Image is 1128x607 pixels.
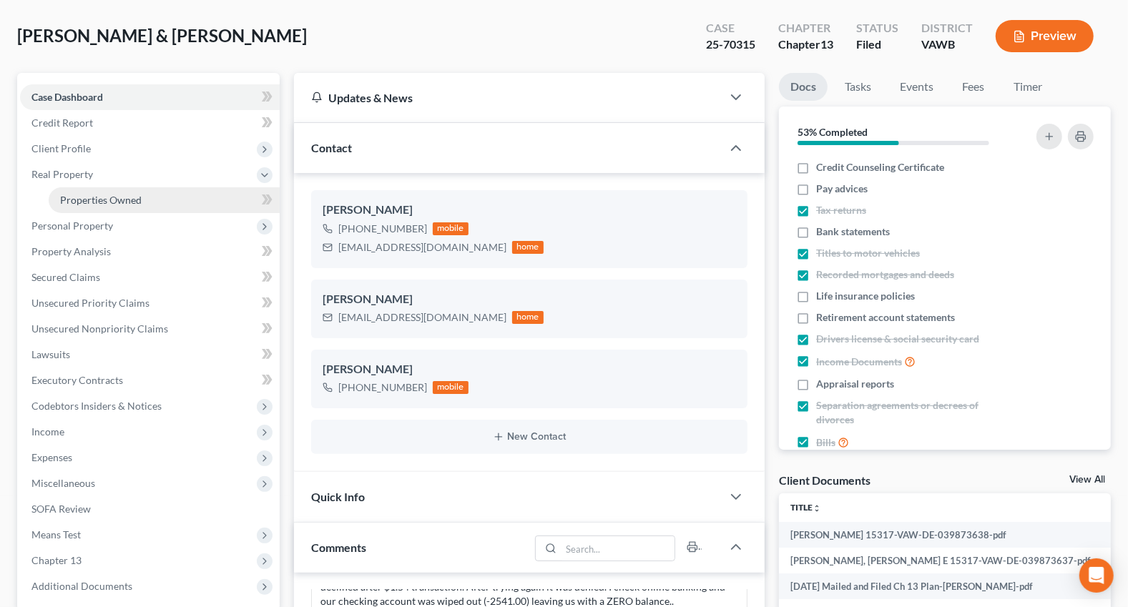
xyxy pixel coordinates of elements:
[921,36,973,53] div: VAWB
[779,473,870,488] div: Client Documents
[311,490,365,503] span: Quick Info
[706,20,755,36] div: Case
[921,20,973,36] div: District
[798,126,868,138] strong: 53% Completed
[561,536,675,561] input: Search...
[856,36,898,53] div: Filed
[706,36,755,53] div: 25-70315
[60,194,142,206] span: Properties Owned
[338,222,427,236] div: [PHONE_NUMBER]
[31,117,93,129] span: Credit Report
[31,168,93,180] span: Real Property
[17,25,307,46] span: [PERSON_NAME] & [PERSON_NAME]
[816,377,894,391] span: Appraisal reports
[31,348,70,360] span: Lawsuits
[1002,73,1054,101] a: Timer
[778,36,833,53] div: Chapter
[816,310,955,325] span: Retirement account statements
[20,239,280,265] a: Property Analysis
[512,311,544,324] div: home
[338,310,506,325] div: [EMAIL_ADDRESS][DOMAIN_NAME]
[833,73,883,101] a: Tasks
[1079,558,1114,593] div: Open Intercom Messenger
[31,322,168,335] span: Unsecured Nonpriority Claims
[433,381,469,394] div: mobile
[512,241,544,254] div: home
[31,503,91,515] span: SOFA Review
[31,219,113,232] span: Personal Property
[31,477,95,489] span: Miscellaneous
[20,265,280,290] a: Secured Claims
[888,73,945,101] a: Events
[311,541,366,554] span: Comments
[323,202,736,219] div: [PERSON_NAME]
[31,142,91,154] span: Client Profile
[816,224,890,239] span: Bank statements
[31,297,149,309] span: Unsecured Priority Claims
[338,380,427,395] div: [PHONE_NUMBER]
[1069,475,1105,485] a: View All
[856,20,898,36] div: Status
[323,361,736,378] div: [PERSON_NAME]
[816,398,1016,427] span: Separation agreements or decrees of divorces
[790,502,821,513] a: Titleunfold_more
[816,160,944,174] span: Credit Counseling Certificate
[49,187,280,213] a: Properties Owned
[813,504,821,513] i: unfold_more
[311,90,705,105] div: Updates & News
[20,316,280,342] a: Unsecured Nonpriority Claims
[31,425,64,438] span: Income
[816,435,835,450] span: Bills
[31,400,162,412] span: Codebtors Insiders & Notices
[31,91,103,103] span: Case Dashboard
[31,245,111,257] span: Property Analysis
[31,271,100,283] span: Secured Claims
[20,367,280,393] a: Executory Contracts
[31,374,123,386] span: Executory Contracts
[311,141,352,154] span: Contact
[20,110,280,136] a: Credit Report
[323,291,736,308] div: [PERSON_NAME]
[20,496,280,522] a: SOFA Review
[820,37,833,51] span: 13
[31,580,132,592] span: Additional Documents
[816,332,979,346] span: Drivers license & social security card
[20,342,280,367] a: Lawsuits
[323,431,736,443] button: New Contact
[20,290,280,316] a: Unsecured Priority Claims
[996,20,1094,52] button: Preview
[816,182,868,196] span: Pay advices
[816,246,920,260] span: Titles to motor vehicles
[816,203,866,217] span: Tax returns
[31,528,81,541] span: Means Test
[31,451,72,463] span: Expenses
[951,73,996,101] a: Fees
[433,222,469,235] div: mobile
[31,554,82,566] span: Chapter 13
[338,240,506,255] div: [EMAIL_ADDRESS][DOMAIN_NAME]
[816,355,902,369] span: Income Documents
[778,20,833,36] div: Chapter
[20,84,280,110] a: Case Dashboard
[816,267,954,282] span: Recorded mortgages and deeds
[816,289,915,303] span: Life insurance policies
[779,73,828,101] a: Docs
